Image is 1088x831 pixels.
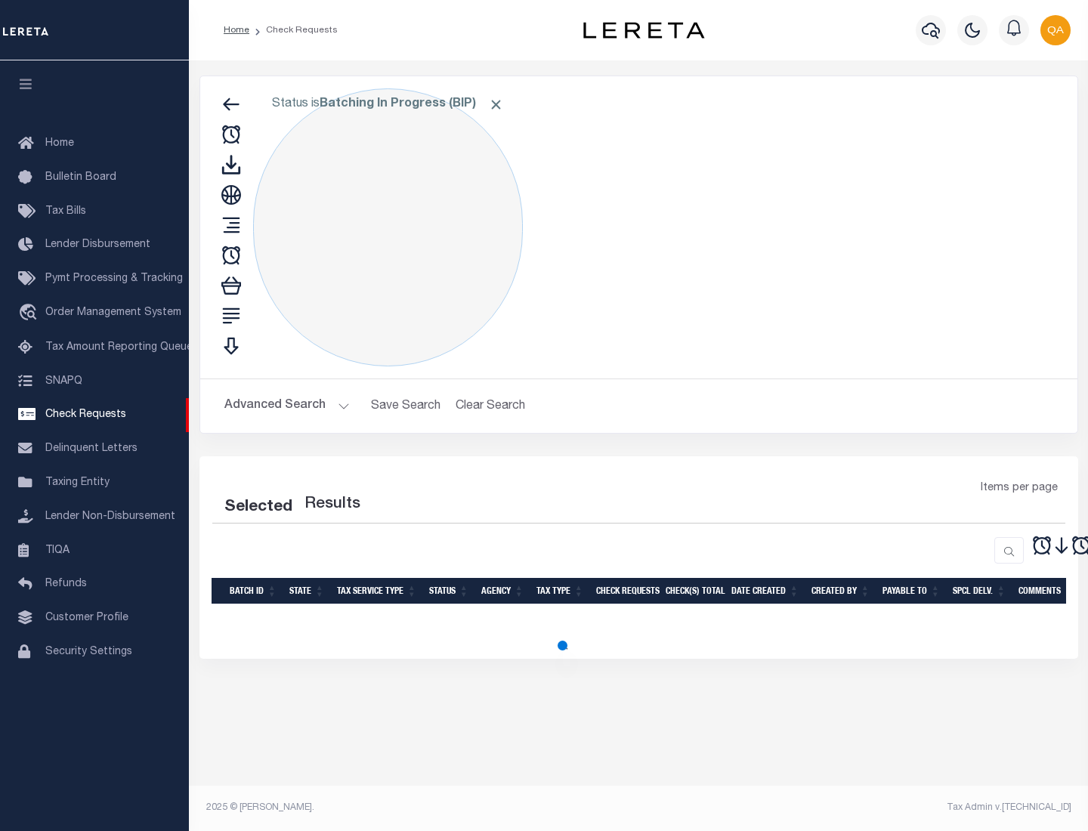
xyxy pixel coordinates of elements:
[1040,15,1071,45] img: svg+xml;base64,PHN2ZyB4bWxucz0iaHR0cDovL3d3dy53My5vcmcvMjAwMC9zdmciIHBvaW50ZXItZXZlbnRzPSJub25lIi...
[423,578,475,604] th: Status
[1012,578,1080,604] th: Comments
[253,88,523,366] div: Click to Edit
[660,578,725,604] th: Check(s) Total
[45,477,110,488] span: Taxing Entity
[224,26,249,35] a: Home
[725,578,805,604] th: Date Created
[45,273,183,284] span: Pymt Processing & Tracking
[45,138,74,149] span: Home
[805,578,876,604] th: Created By
[530,578,590,604] th: Tax Type
[320,98,504,110] b: Batching In Progress (BIP)
[45,579,87,589] span: Refunds
[45,647,132,657] span: Security Settings
[45,443,138,454] span: Delinquent Letters
[45,545,70,555] span: TIQA
[45,342,193,353] span: Tax Amount Reporting Queue
[650,801,1071,814] div: Tax Admin v.[TECHNICAL_ID]
[224,578,283,604] th: Batch Id
[876,578,947,604] th: Payable To
[475,578,530,604] th: Agency
[45,375,82,386] span: SNAPQ
[45,239,150,250] span: Lender Disbursement
[45,206,86,217] span: Tax Bills
[331,578,423,604] th: Tax Service Type
[224,496,292,520] div: Selected
[362,391,450,421] button: Save Search
[304,493,360,517] label: Results
[18,304,42,323] i: travel_explore
[947,578,1012,604] th: Spcl Delv.
[45,613,128,623] span: Customer Profile
[583,22,704,39] img: logo-dark.svg
[195,801,639,814] div: 2025 © [PERSON_NAME].
[249,23,338,37] li: Check Requests
[283,578,331,604] th: State
[45,172,116,183] span: Bulletin Board
[224,391,350,421] button: Advanced Search
[45,511,175,522] span: Lender Non-Disbursement
[450,391,532,421] button: Clear Search
[590,578,660,604] th: Check Requests
[981,480,1058,497] span: Items per page
[45,307,181,318] span: Order Management System
[488,97,504,113] span: Click to Remove
[45,409,126,420] span: Check Requests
